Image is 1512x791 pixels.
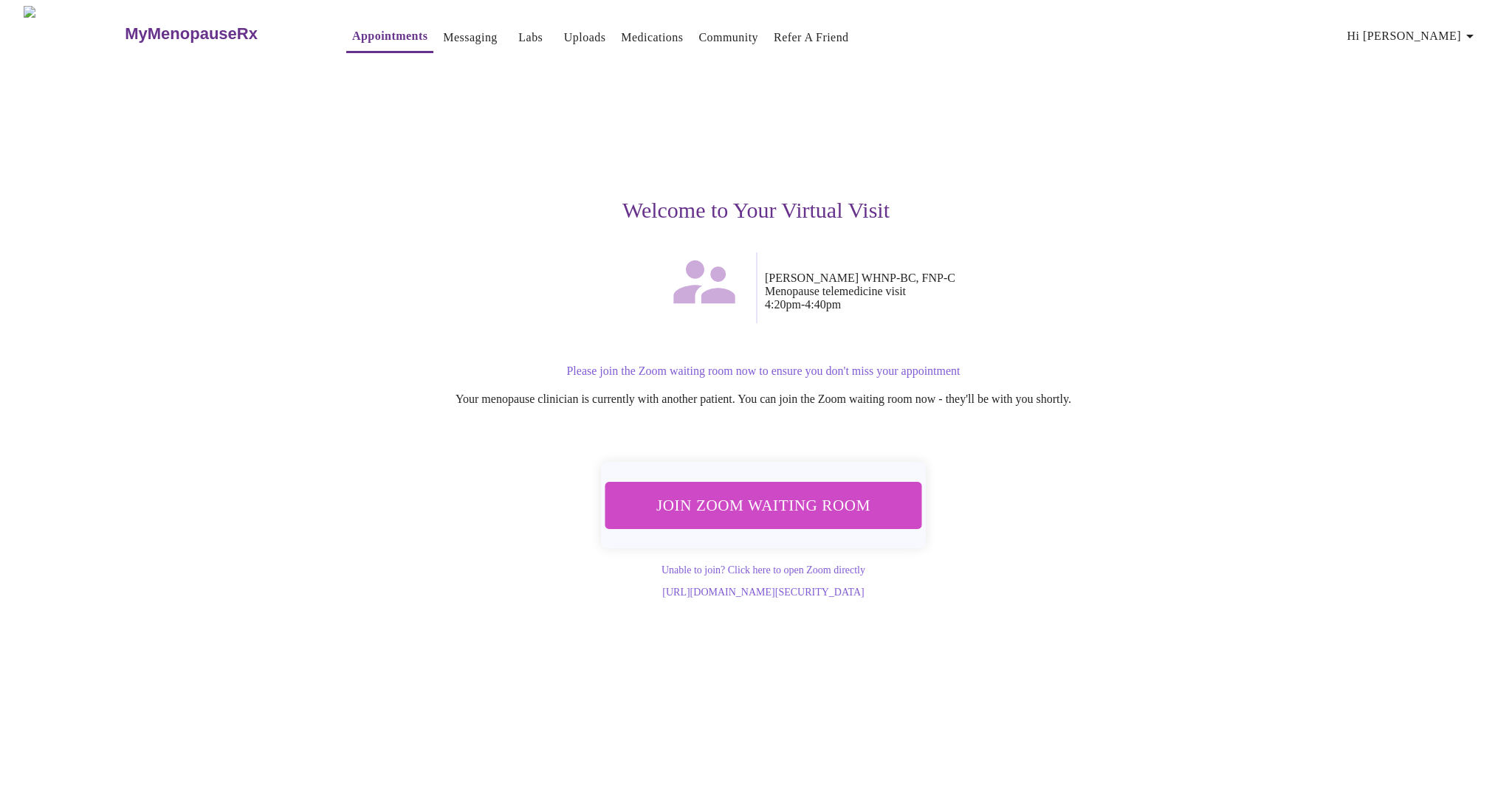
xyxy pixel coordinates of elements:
[1341,21,1485,51] button: Hi [PERSON_NAME]
[768,23,855,52] button: Refer a Friend
[24,6,123,61] img: MyMenopauseRx Logo
[615,23,689,52] button: Medications
[437,23,503,52] button: Messaging
[518,27,543,48] a: Labs
[661,564,865,576] a: Unable to join? Click here to open Zoom directly
[765,272,1211,311] p: [PERSON_NAME] WHNP-BC, FNP-C Menopause telemedicine visit 4:20pm - 4:40pm
[507,23,554,52] button: Labs
[352,26,427,46] a: Appointments
[346,21,433,53] button: Appointments
[564,27,606,48] a: Uploads
[625,491,902,519] span: Join Zoom Waiting Room
[774,27,849,48] a: Refer a Friend
[605,482,922,528] button: Join Zoom Waiting Room
[621,27,683,48] a: Medications
[443,27,497,48] a: Messaging
[1347,26,1479,46] span: Hi [PERSON_NAME]
[558,23,612,52] button: Uploads
[662,587,864,598] a: [URL][DOMAIN_NAME][SECURITY_DATA]
[316,393,1211,406] p: Your menopause clinician is currently with another patient. You can join the Zoom waiting room no...
[316,365,1211,378] p: Please join the Zoom waiting room now to ensure you don't miss your appointment
[698,27,758,48] a: Community
[693,23,764,52] button: Community
[125,24,258,44] h3: MyMenopauseRx
[123,8,317,60] a: MyMenopauseRx
[301,198,1211,223] h3: Welcome to Your Virtual Visit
